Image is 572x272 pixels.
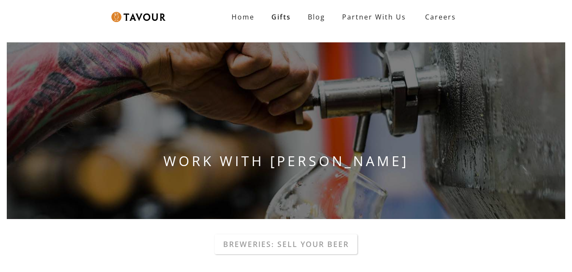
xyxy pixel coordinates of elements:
a: Gifts [263,8,299,25]
strong: Home [232,12,254,22]
h1: WORK WITH [PERSON_NAME] [7,151,565,171]
a: Careers [414,5,462,29]
a: Home [223,8,263,25]
a: Blog [299,8,334,25]
a: Partner With Us [334,8,414,25]
strong: Careers [425,8,456,25]
a: Breweries: Sell your beer [215,234,357,254]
